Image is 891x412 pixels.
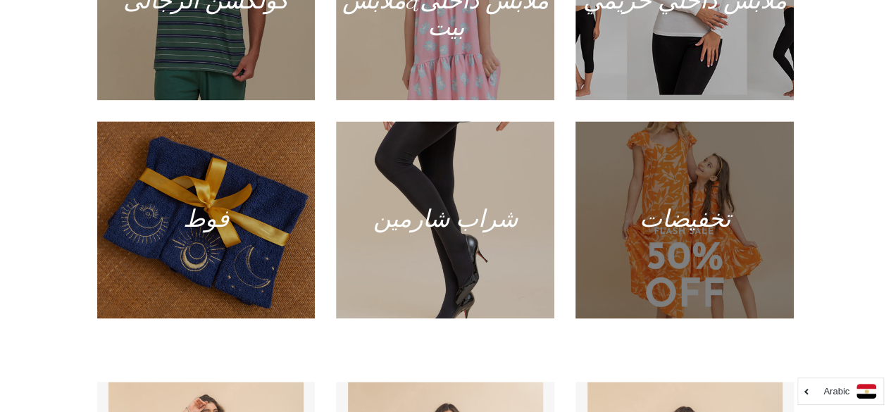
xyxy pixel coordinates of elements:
i: Arabic [823,387,849,396]
a: Arabic [805,384,876,399]
a: شراب شارمين [336,121,554,318]
a: فوط [97,121,316,318]
a: تخفيضات [575,121,794,318]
